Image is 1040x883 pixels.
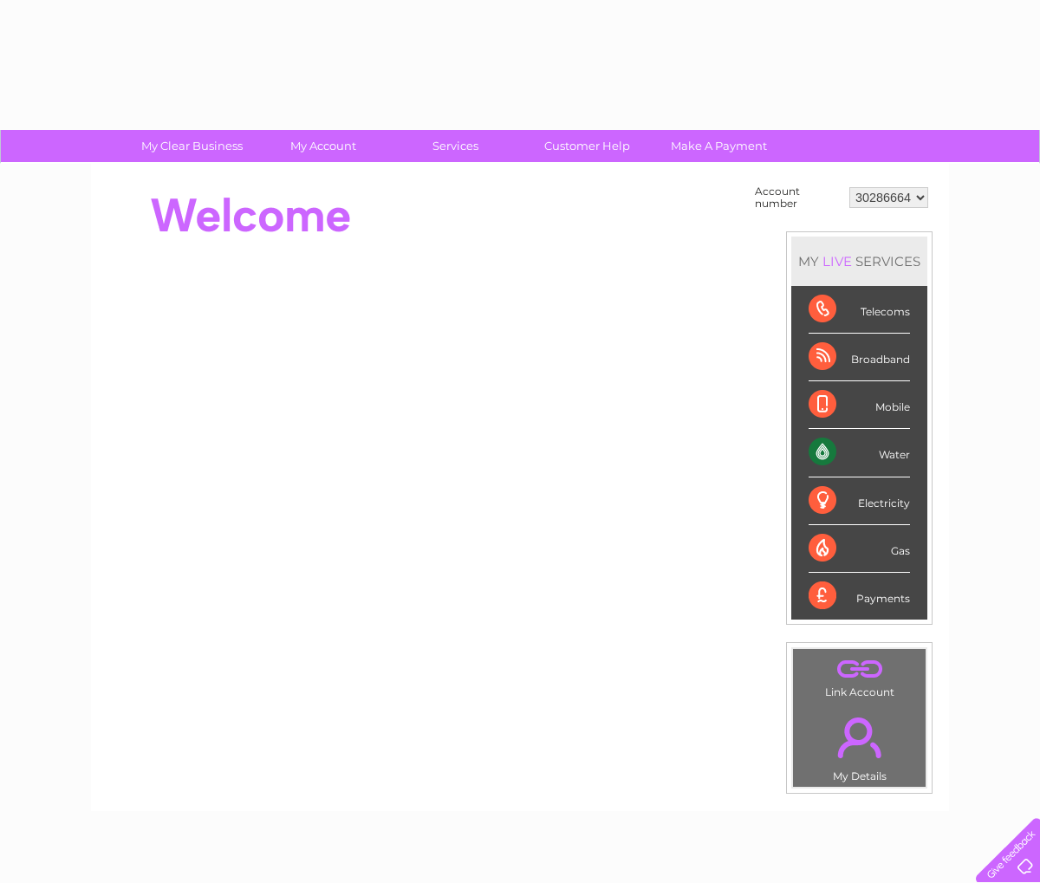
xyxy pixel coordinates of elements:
td: Account number [751,181,845,214]
a: Customer Help [516,130,659,162]
div: Electricity [809,477,910,525]
div: Water [809,429,910,477]
div: Mobile [809,381,910,429]
div: Telecoms [809,286,910,334]
div: Payments [809,573,910,620]
td: Link Account [792,648,926,703]
a: Make A Payment [647,130,790,162]
a: . [797,653,921,684]
a: . [797,707,921,768]
div: Gas [809,525,910,573]
div: LIVE [819,253,855,269]
a: My Account [252,130,395,162]
div: MY SERVICES [791,237,927,286]
div: Broadband [809,334,910,381]
a: Services [384,130,527,162]
a: My Clear Business [120,130,263,162]
td: My Details [792,703,926,788]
